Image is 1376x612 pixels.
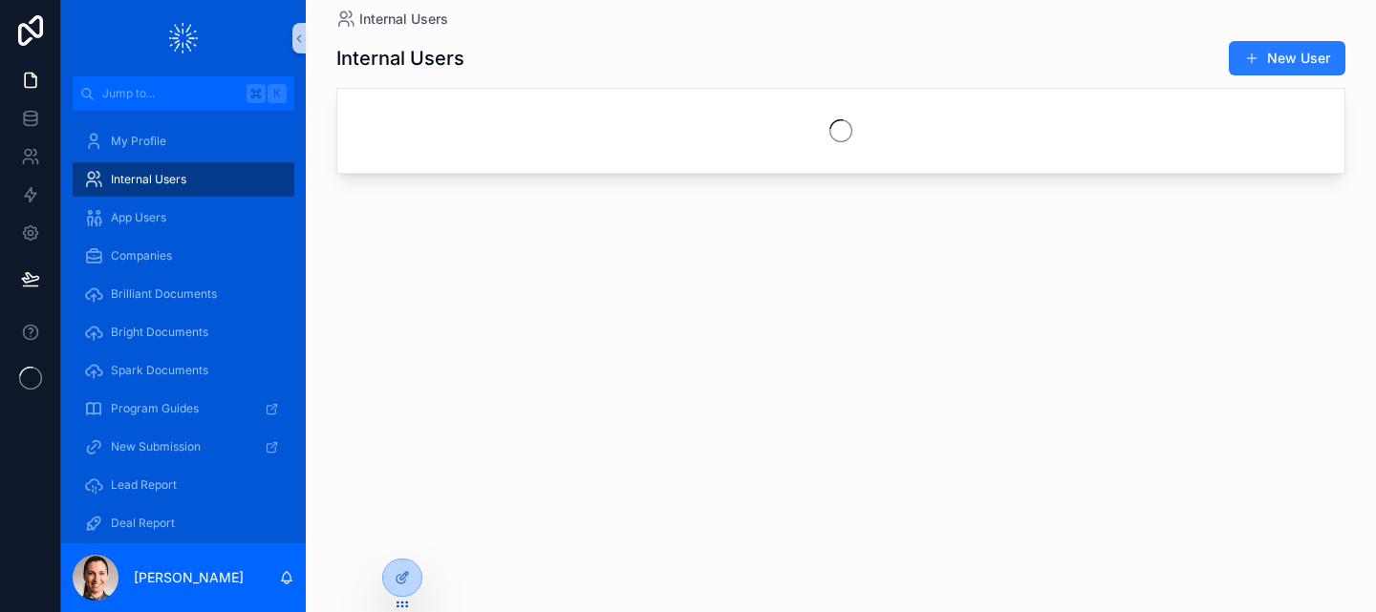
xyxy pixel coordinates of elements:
[73,468,294,502] a: Lead Report
[61,111,306,543] div: scrollable content
[336,10,448,29] a: Internal Users
[359,10,448,29] span: Internal Users
[111,401,199,416] span: Program Guides
[111,325,208,340] span: Bright Documents
[73,162,294,197] a: Internal Users
[336,45,464,72] h1: Internal Users
[73,315,294,349] a: Bright Documents
[73,76,294,111] button: Jump to...K
[134,568,244,587] p: [PERSON_NAME]
[111,286,217,302] span: Brilliant Documents
[73,277,294,311] a: Brilliant Documents
[111,439,201,454] span: New Submission
[73,353,294,388] a: Spark Documents
[102,86,239,101] span: Jump to...
[269,86,285,101] span: K
[111,363,208,378] span: Spark Documents
[111,516,175,531] span: Deal Report
[169,23,198,53] img: App logo
[111,477,177,493] span: Lead Report
[73,430,294,464] a: New Submission
[111,134,166,149] span: My Profile
[1229,41,1345,75] button: New User
[73,124,294,158] a: My Profile
[111,210,166,225] span: App Users
[73,200,294,235] a: App Users
[73,391,294,426] a: Program Guides
[111,248,172,264] span: Companies
[111,172,186,187] span: Internal Users
[73,506,294,540] a: Deal Report
[73,239,294,273] a: Companies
